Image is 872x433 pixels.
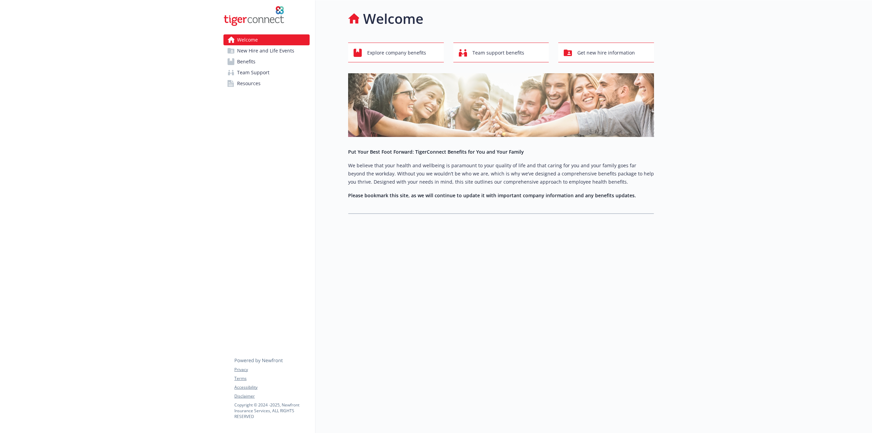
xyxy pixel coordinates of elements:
[558,43,654,62] button: Get new hire information
[348,73,654,137] img: overview page banner
[234,375,309,382] a: Terms
[223,78,310,89] a: Resources
[237,56,255,67] span: Benefits
[234,393,309,399] a: Disclaimer
[577,46,635,59] span: Get new hire information
[348,161,654,186] p: We believe that your health and wellbeing is paramount to your quality of life and that caring fo...
[223,45,310,56] a: New Hire and Life Events
[237,78,261,89] span: Resources
[223,67,310,78] a: Team Support
[237,45,294,56] span: New Hire and Life Events
[237,67,269,78] span: Team Support
[237,34,258,45] span: Welcome
[234,384,309,390] a: Accessibility
[348,149,524,155] strong: Put Your Best Foot Forward: TigerConnect Benefits for You and Your Family
[223,56,310,67] a: Benefits
[348,192,636,199] strong: Please bookmark this site, as we will continue to update it with important company information an...
[363,9,423,29] h1: Welcome
[472,46,524,59] span: Team support benefits
[234,402,309,419] p: Copyright © 2024 - 2025 , Newfront Insurance Services, ALL RIGHTS RESERVED
[348,43,444,62] button: Explore company benefits
[367,46,426,59] span: Explore company benefits
[234,367,309,373] a: Privacy
[223,34,310,45] a: Welcome
[453,43,549,62] button: Team support benefits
